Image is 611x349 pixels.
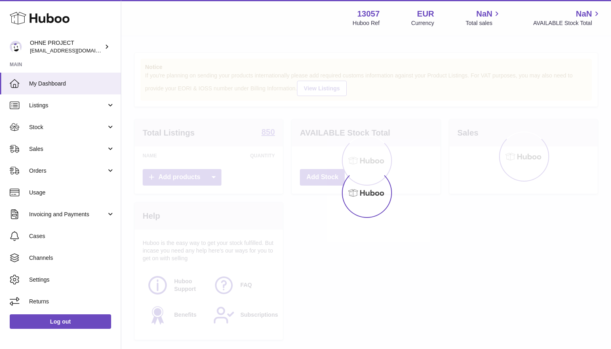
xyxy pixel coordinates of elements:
span: AVAILABLE Stock Total [533,19,601,27]
span: Returns [29,298,115,305]
div: Huboo Ref [353,19,380,27]
img: support@ohneproject.com [10,41,22,53]
span: Total sales [466,19,501,27]
a: NaN AVAILABLE Stock Total [533,8,601,27]
span: [EMAIL_ADDRESS][DOMAIN_NAME] [30,47,119,54]
span: NaN [576,8,592,19]
a: Log out [10,314,111,329]
strong: EUR [417,8,434,19]
span: NaN [476,8,492,19]
span: Sales [29,145,106,153]
span: Cases [29,232,115,240]
span: My Dashboard [29,80,115,88]
span: Settings [29,276,115,284]
span: Channels [29,254,115,262]
span: Orders [29,167,106,175]
span: Invoicing and Payments [29,211,106,218]
strong: 13057 [357,8,380,19]
a: NaN Total sales [466,8,501,27]
div: OHNE PROJECT [30,39,103,54]
div: Currency [411,19,434,27]
span: Usage [29,189,115,196]
span: Listings [29,102,106,109]
span: Stock [29,123,106,131]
